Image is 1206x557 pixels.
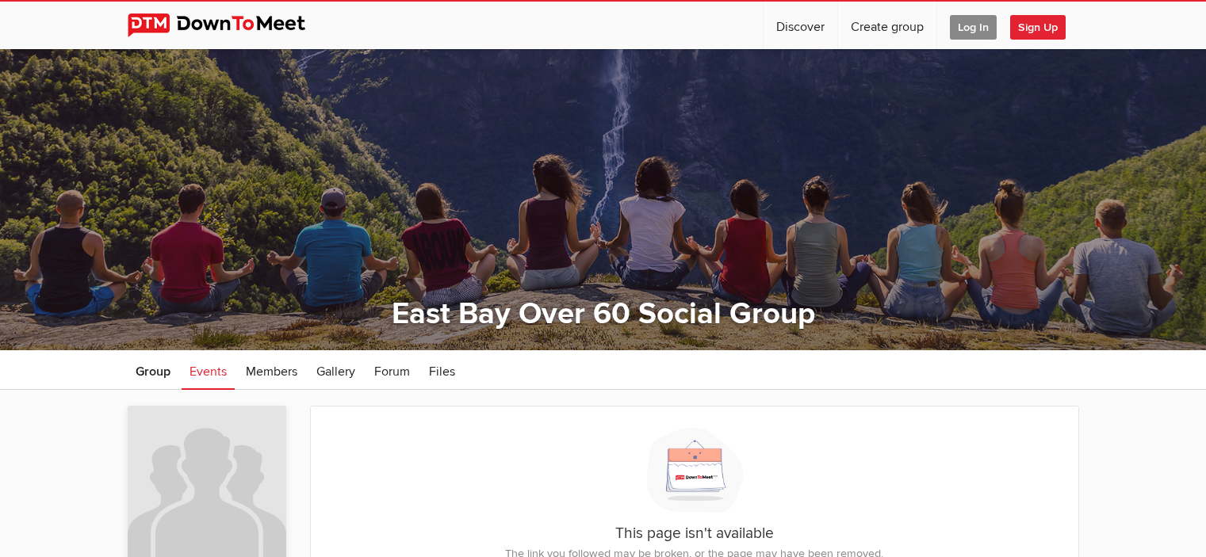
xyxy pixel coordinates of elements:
img: DownToMeet [128,13,330,37]
span: Group [136,364,170,380]
span: Members [246,364,297,380]
a: Create group [838,2,936,49]
a: Files [421,350,463,390]
a: Sign Up [1010,2,1078,49]
a: Group [128,350,178,390]
a: Forum [366,350,418,390]
a: Members [238,350,305,390]
a: Gallery [308,350,363,390]
span: Events [190,364,227,380]
span: Sign Up [1010,15,1066,40]
a: Discover [764,2,837,49]
a: Events [182,350,235,390]
a: Log In [937,2,1009,49]
a: East Bay Over 60 Social Group [392,296,815,332]
span: Forum [374,364,410,380]
span: Files [429,364,455,380]
span: Gallery [316,364,355,380]
span: Log In [950,15,997,40]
